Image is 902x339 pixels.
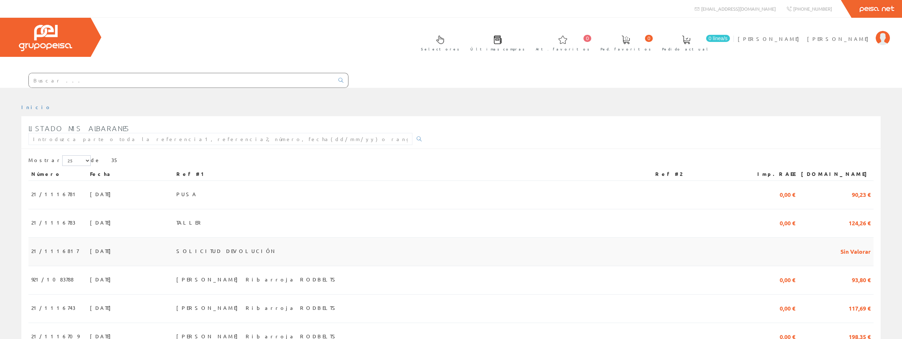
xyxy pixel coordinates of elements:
[662,45,710,53] span: Pedido actual
[90,302,114,314] span: [DATE]
[536,45,589,53] span: Art. favoritos
[414,29,463,55] a: Selectores
[31,188,79,200] span: 21/1116781
[176,302,338,314] span: [PERSON_NAME] Ribarroja RODBELTS
[463,29,528,55] a: Últimas compras
[652,168,745,181] th: Ref #2
[31,302,75,314] span: 21/1116743
[470,45,525,53] span: Últimas compras
[90,216,114,228] span: [DATE]
[738,35,872,42] span: [PERSON_NAME] [PERSON_NAME]
[840,245,871,257] span: Sin Valorar
[176,273,338,285] span: [PERSON_NAME] Ribarroja RODBELTS
[90,273,114,285] span: [DATE]
[28,155,91,166] label: Mostrar
[31,273,74,285] span: 921/1083788
[90,245,114,257] span: [DATE]
[31,216,75,228] span: 21/1116783
[793,6,832,12] span: [PHONE_NUMBER]
[28,133,412,145] input: Introduzca parte o toda la referencia1, referencia2, número, fecha(dd/mm/yy) o rango de fechas(dd...
[62,155,91,166] select: Mostrar
[28,124,130,133] span: Listado mis albaranes
[28,155,874,168] div: de 35
[31,245,79,257] span: 21/1116817
[780,302,795,314] span: 0,00 €
[849,216,871,228] span: 124,26 €
[706,35,730,42] span: 0 línea/s
[21,104,52,110] a: Inicio
[19,25,72,51] img: Grupo Peisa
[583,35,591,42] span: 0
[176,216,203,228] span: TALLER
[852,273,871,285] span: 93,80 €
[745,168,798,181] th: Imp.RAEE
[798,168,874,181] th: [DOMAIN_NAME]
[738,29,890,36] a: [PERSON_NAME] [PERSON_NAME]
[852,188,871,200] span: 90,23 €
[780,273,795,285] span: 0,00 €
[780,188,795,200] span: 0,00 €
[28,168,87,181] th: Número
[421,45,459,53] span: Selectores
[174,168,653,181] th: Ref #1
[87,168,174,181] th: Fecha
[601,45,651,53] span: Ped. favoritos
[29,73,334,87] input: Buscar ...
[701,6,776,12] span: [EMAIL_ADDRESS][DOMAIN_NAME]
[176,188,197,200] span: PUSA
[90,188,114,200] span: [DATE]
[849,302,871,314] span: 117,69 €
[176,245,277,257] span: SOLICITUD DEVOLUCIÓN
[645,35,653,42] span: 0
[780,216,795,228] span: 0,00 €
